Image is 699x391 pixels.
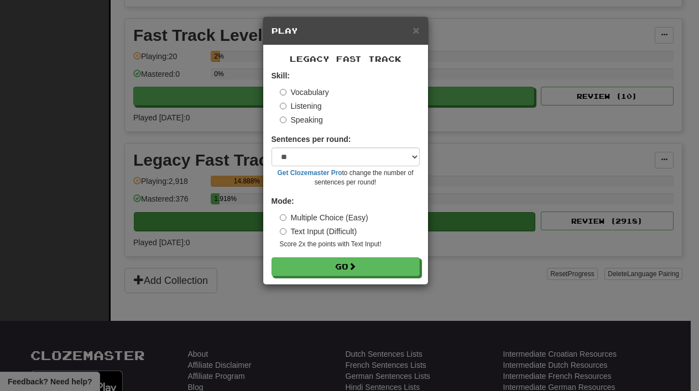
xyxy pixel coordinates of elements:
[413,24,419,36] button: Close
[280,103,286,109] input: Listening
[280,87,329,98] label: Vocabulary
[280,114,323,125] label: Speaking
[280,117,286,123] input: Speaking
[280,226,357,237] label: Text Input (Difficult)
[280,214,286,221] input: Multiple Choice (Easy)
[280,101,322,112] label: Listening
[272,168,420,187] small: to change the number of sentences per round!
[280,89,286,96] input: Vocabulary
[272,71,290,80] strong: Skill:
[278,169,342,177] a: Get Clozemaster Pro
[290,54,401,64] span: Legacy Fast Track
[280,228,286,235] input: Text Input (Difficult)
[280,240,420,249] small: Score 2x the points with Text Input !
[280,212,368,223] label: Multiple Choice (Easy)
[272,25,420,36] h5: Play
[272,257,420,276] button: Go
[413,24,419,36] span: ×
[272,134,351,145] label: Sentences per round:
[272,197,294,205] strong: Mode:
